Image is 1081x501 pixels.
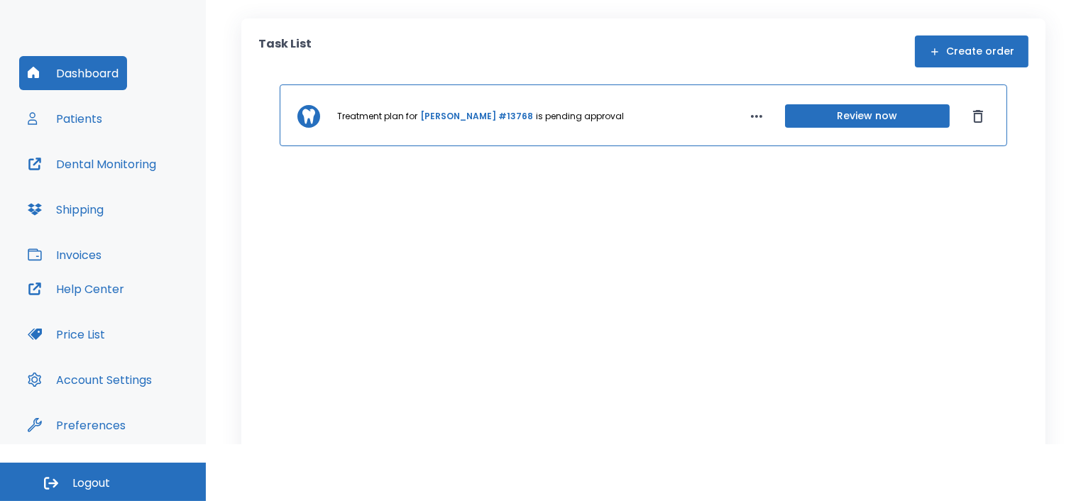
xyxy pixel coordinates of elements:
[967,105,989,128] button: Dismiss
[19,408,134,442] button: Preferences
[19,192,112,226] button: Shipping
[19,272,133,306] button: Help Center
[19,101,111,136] button: Patients
[19,147,165,181] button: Dental Monitoring
[420,110,533,123] a: [PERSON_NAME] #13768
[19,56,127,90] button: Dashboard
[72,475,110,491] span: Logout
[19,238,110,272] button: Invoices
[785,104,950,128] button: Review now
[19,317,114,351] button: Price List
[337,110,417,123] p: Treatment plan for
[258,35,312,67] p: Task List
[536,110,624,123] p: is pending approval
[915,35,1028,67] button: Create order
[123,419,136,431] div: Tooltip anchor
[19,363,160,397] button: Account Settings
